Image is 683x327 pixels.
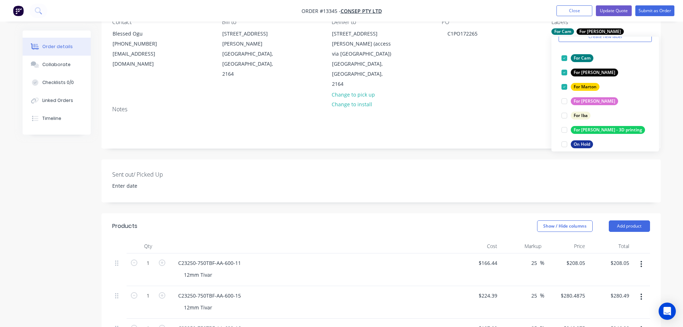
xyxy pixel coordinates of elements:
[328,99,376,109] button: Change to install
[23,56,91,74] button: Collaborate
[559,139,596,149] button: On Hold
[537,220,593,232] button: Show / Hide columns
[571,126,645,134] div: For [PERSON_NAME] - 3D printing
[222,29,282,49] div: [STREET_ADDRESS][PERSON_NAME]
[112,106,650,113] div: Notes
[106,28,178,69] div: Blessed Ogu[PHONE_NUMBER][EMAIL_ADDRESS][DOMAIN_NAME]
[112,19,210,25] div: Contact
[540,291,544,300] span: %
[127,239,170,253] div: Qty
[540,259,544,267] span: %
[571,54,593,62] div: For Cam
[42,79,74,86] div: Checklists 0/0
[42,115,61,122] div: Timeline
[172,290,247,301] div: C23250-750TBF-AA-600-15
[571,69,618,76] div: For [PERSON_NAME]
[571,83,599,91] div: For Marton
[23,109,91,127] button: Timeline
[328,89,379,99] button: Change to pick up
[178,270,218,280] div: 12mm Tivar
[551,19,650,25] div: Labels
[596,5,632,16] button: Update Quote
[659,303,676,320] div: Open Intercom Messenger
[559,53,596,63] button: For Cam
[456,239,501,253] div: Cost
[332,29,392,59] div: [STREET_ADDRESS][PERSON_NAME] (access via [GEOGRAPHIC_DATA])
[113,29,172,39] div: Blessed Ogu
[556,5,592,16] button: Close
[635,5,674,16] button: Submit as Order
[178,302,218,313] div: 12mm Tivar
[442,28,483,39] div: C1PO172265
[571,97,618,105] div: For [PERSON_NAME]
[216,28,288,79] div: [STREET_ADDRESS][PERSON_NAME][GEOGRAPHIC_DATA], [GEOGRAPHIC_DATA], 2164
[442,19,540,25] div: PO
[559,31,652,42] button: Create new label
[577,28,624,35] div: For [PERSON_NAME]
[42,61,71,68] div: Collaborate
[559,82,602,92] button: For Marton
[571,140,593,148] div: On Hold
[326,28,398,89] div: [STREET_ADDRESS][PERSON_NAME] (access via [GEOGRAPHIC_DATA])[GEOGRAPHIC_DATA], [GEOGRAPHIC_DATA],...
[23,74,91,92] button: Checklists 0/0
[23,92,91,109] button: Linked Orders
[113,39,172,49] div: [PHONE_NUMBER]
[13,5,24,16] img: Factory
[42,97,73,104] div: Linked Orders
[341,8,382,14] a: Consep Pty Ltd
[559,125,648,135] button: For [PERSON_NAME] - 3D printing
[112,222,137,230] div: Products
[559,96,621,106] button: For [PERSON_NAME]
[23,38,91,56] button: Order details
[112,170,202,179] label: Sent out/ Picked Up
[332,59,392,89] div: [GEOGRAPHIC_DATA], [GEOGRAPHIC_DATA], 2164
[571,112,590,120] div: For Iba
[609,220,650,232] button: Add product
[332,19,430,25] div: Deliver to
[559,111,593,121] button: For Iba
[588,239,632,253] div: Total
[107,181,196,191] input: Enter date
[113,49,172,69] div: [EMAIL_ADDRESS][DOMAIN_NAME]
[222,49,282,79] div: [GEOGRAPHIC_DATA], [GEOGRAPHIC_DATA], 2164
[544,239,588,253] div: Price
[302,8,341,14] span: Order #13345 -
[551,28,574,35] div: For Cam
[42,43,73,50] div: Order details
[500,239,544,253] div: Markup
[559,67,621,78] button: For [PERSON_NAME]
[172,258,247,268] div: C23250-750TBF-AA-600-11
[222,19,320,25] div: Bill to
